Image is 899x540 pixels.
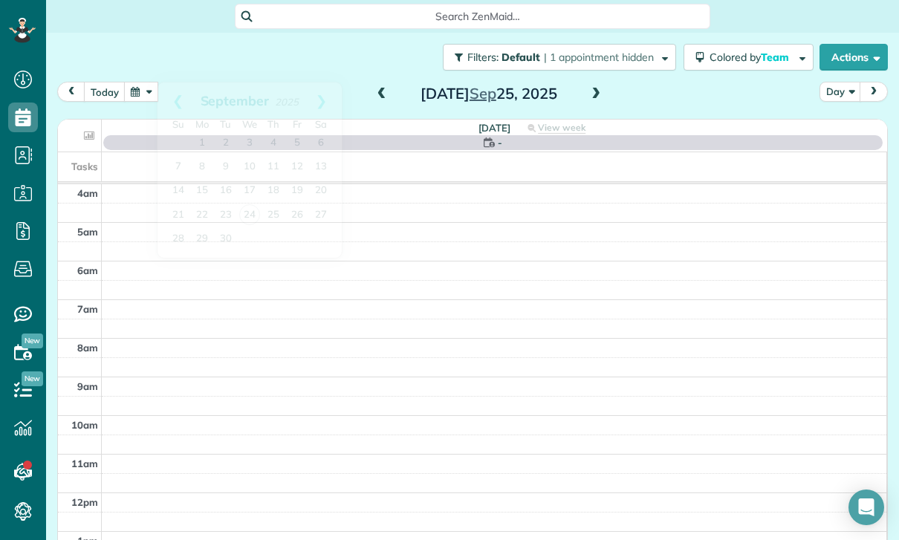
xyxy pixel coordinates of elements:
a: 13 [309,155,333,179]
a: 20 [309,179,333,203]
a: 14 [166,179,190,203]
span: Filters: [467,51,499,64]
a: 5 [285,131,309,155]
button: next [860,82,888,102]
span: Friday [293,118,302,130]
span: - [498,135,502,150]
span: Default [502,51,541,64]
a: 7 [166,155,190,179]
a: 8 [190,155,214,179]
div: Open Intercom Messenger [848,489,884,525]
a: 24 [239,204,260,225]
a: 16 [214,179,238,203]
span: Team [761,51,791,64]
a: 25 [262,204,285,227]
button: today [84,82,126,102]
span: 4am [77,187,98,199]
a: 4 [262,131,285,155]
a: 22 [190,204,214,227]
span: 5am [77,226,98,238]
span: September [201,92,270,108]
a: 2 [214,131,238,155]
a: 3 [238,131,262,155]
a: 12 [285,155,309,179]
a: 11 [262,155,285,179]
button: Actions [820,44,888,71]
a: 21 [166,204,190,227]
a: 6 [309,131,333,155]
span: New [22,371,43,386]
span: 12pm [71,496,98,508]
a: 27 [309,204,333,227]
span: Monday [195,118,209,130]
span: 6am [77,264,98,276]
a: 29 [190,227,214,251]
a: Filters: Default | 1 appointment hidden [435,44,676,71]
a: 19 [285,179,309,203]
a: 10 [238,155,262,179]
a: 26 [285,204,309,227]
span: View week [538,122,585,134]
span: Saturday [315,118,327,130]
a: 23 [214,204,238,227]
button: Filters: Default | 1 appointment hidden [443,44,676,71]
a: 30 [214,227,238,251]
span: 2025 [275,96,299,108]
span: Sunday [172,118,184,130]
button: Day [820,82,861,102]
a: 1 [190,131,214,155]
button: Colored byTeam [684,44,814,71]
span: | 1 appointment hidden [544,51,654,64]
span: Colored by [710,51,794,64]
a: 15 [190,179,214,203]
span: [DATE] [478,122,510,134]
a: Next [301,82,342,120]
a: 17 [238,179,262,203]
span: 8am [77,342,98,354]
span: 9am [77,380,98,392]
span: 10am [71,419,98,431]
span: Thursday [267,118,279,130]
span: Wednesday [242,118,257,130]
a: 9 [214,155,238,179]
span: 7am [77,303,98,315]
h2: [DATE] 25, 2025 [396,85,582,102]
span: 11am [71,458,98,469]
a: 18 [262,179,285,203]
button: prev [57,82,85,102]
a: Prev [158,82,198,120]
span: Sep [470,84,496,103]
span: Tasks [71,160,98,172]
span: Tuesday [220,118,231,130]
span: New [22,334,43,348]
a: 28 [166,227,190,251]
